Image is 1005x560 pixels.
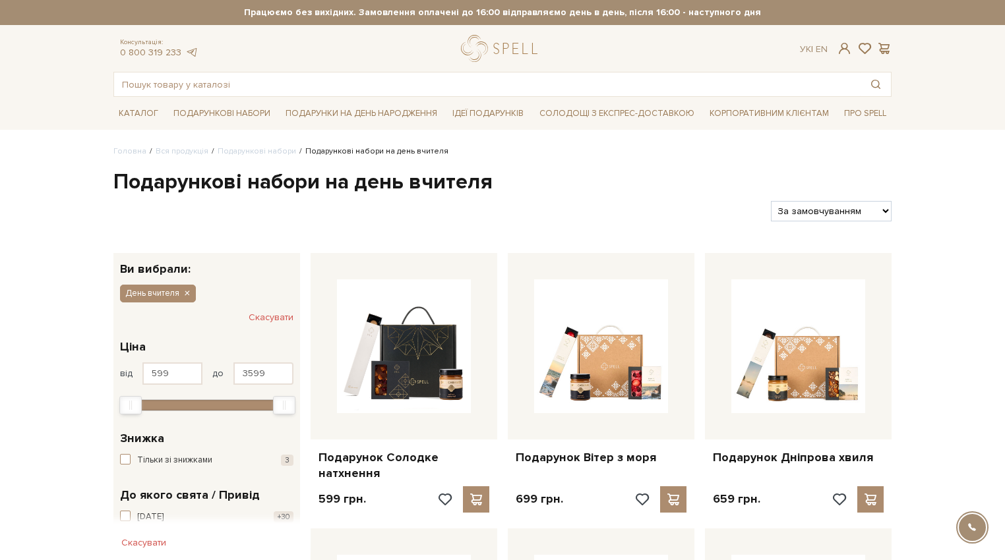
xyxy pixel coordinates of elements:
div: Max [273,396,295,414]
button: Тільки зі знижками 3 [120,454,293,467]
span: День вчителя [125,287,179,299]
input: Ціна [142,362,202,385]
span: +30 [274,511,293,522]
button: Скасувати [113,532,174,553]
a: Подарунок Дніпрова хвиля [713,450,884,465]
li: Подарункові набори на день вчителя [296,146,448,157]
a: Подарункові набори [168,103,276,124]
span: Ціна [120,338,146,356]
span: Консультація: [120,38,198,47]
a: Вся продукція [156,146,208,156]
span: 3 [281,455,293,466]
a: Солодощі з експрес-доставкою [534,102,700,125]
p: 599 грн. [319,491,366,507]
a: Головна [113,146,146,156]
button: [DATE] +30 [120,511,293,524]
a: En [816,43,828,55]
button: Скасувати [249,307,293,328]
span: від [120,368,133,379]
a: Каталог [113,103,164,124]
h1: Подарункові набори на день вчителя [113,169,892,196]
a: 0 800 319 233 [120,47,181,58]
a: Подарунок Солодке натхнення [319,450,489,481]
a: Подарунок Вітер з моря [516,450,686,465]
div: Min [119,396,142,414]
a: Корпоративним клієнтам [704,103,834,124]
p: 699 грн. [516,491,563,507]
span: | [811,43,813,55]
span: [DATE] [137,511,164,524]
a: Подарункові набори [218,146,296,156]
input: Ціна [233,362,293,385]
div: Ви вибрали: [113,253,300,275]
div: Ук [800,43,828,55]
span: до [212,368,224,379]
a: telegram [185,47,198,58]
a: Про Spell [839,103,892,124]
a: Подарунки на День народження [280,103,442,124]
span: Знижка [120,430,164,447]
button: Пошук товару у каталозі [861,72,891,96]
p: 659 грн. [713,491,760,507]
span: Тільки зі знижками [137,454,212,467]
a: logo [461,35,543,62]
span: До якого свята / Привід [120,486,260,504]
strong: Працюємо без вихідних. Замовлення оплачені до 16:00 відправляємо день в день, після 16:00 - насту... [113,7,892,18]
button: День вчителя [120,285,196,302]
input: Пошук товару у каталозі [114,72,861,96]
a: Ідеї подарунків [447,103,529,124]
